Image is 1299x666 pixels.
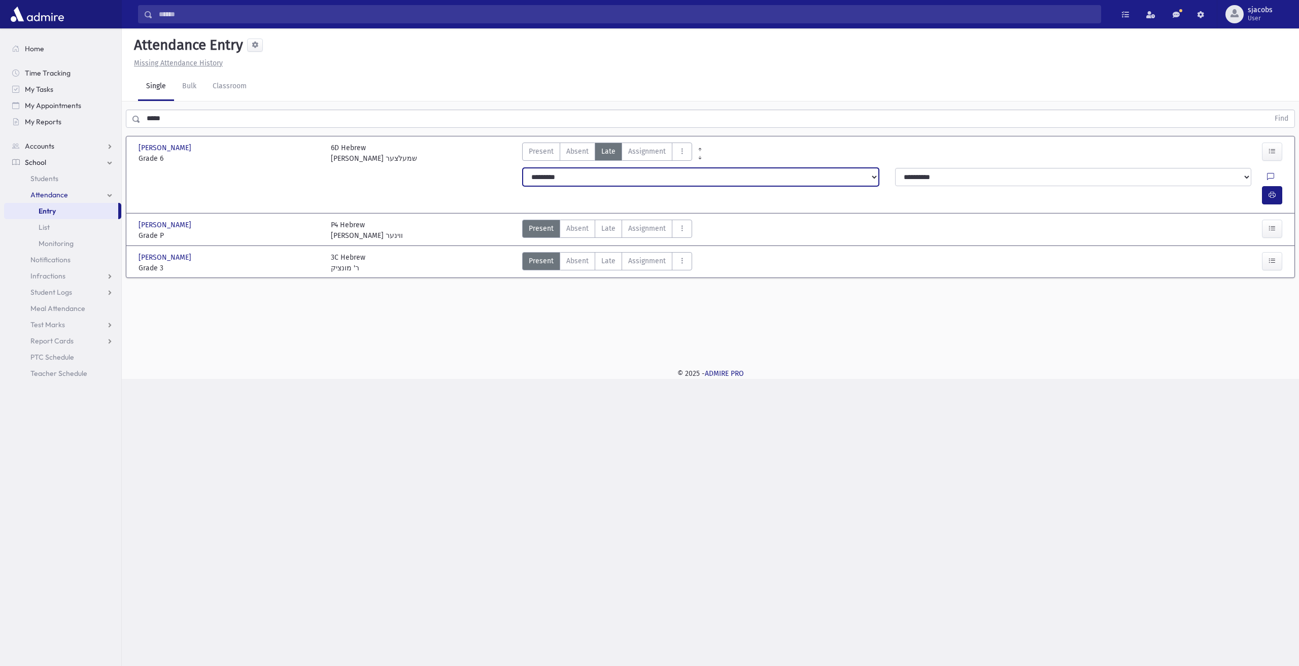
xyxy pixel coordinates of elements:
span: Grade 3 [139,263,321,273]
span: Assignment [628,256,666,266]
span: Infractions [30,271,65,281]
span: User [1248,14,1273,22]
span: School [25,158,46,167]
span: Student Logs [30,288,72,297]
a: Accounts [4,138,121,154]
a: School [4,154,121,170]
span: Present [529,223,554,234]
a: Test Marks [4,317,121,333]
span: Present [529,146,554,157]
a: PTC Schedule [4,349,121,365]
span: Monitoring [39,239,74,248]
span: Students [30,174,58,183]
h5: Attendance Entry [130,37,243,54]
a: Single [138,73,174,101]
span: Late [601,256,616,266]
span: sjacobs [1248,6,1273,14]
a: My Reports [4,114,121,130]
span: List [39,223,50,232]
span: Absent [566,223,589,234]
span: [PERSON_NAME] [139,220,193,230]
a: Monitoring [4,235,121,252]
a: Classroom [204,73,255,101]
div: 3C Hebrew ר' מונציק [331,252,365,273]
div: P4 Hebrew [PERSON_NAME] ווינער [331,220,403,241]
span: Absent [566,146,589,157]
span: [PERSON_NAME] [139,252,193,263]
a: ADMIRE PRO [705,369,744,378]
a: Home [4,41,121,57]
input: Search [153,5,1101,23]
a: Attendance [4,187,121,203]
span: My Tasks [25,85,53,94]
a: Notifications [4,252,121,268]
span: Absent [566,256,589,266]
div: AttTypes [522,220,692,241]
span: Late [601,223,616,234]
a: Time Tracking [4,65,121,81]
a: Missing Attendance History [130,59,223,67]
span: Attendance [30,190,68,199]
span: PTC Schedule [30,353,74,362]
div: AttTypes [522,143,692,164]
span: My Reports [25,117,61,126]
span: Grade P [139,230,321,241]
a: My Tasks [4,81,121,97]
span: Test Marks [30,320,65,329]
img: AdmirePro [8,4,66,24]
a: Entry [4,203,118,219]
span: Entry [39,206,56,216]
span: Teacher Schedule [30,369,87,378]
span: My Appointments [25,101,81,110]
span: Report Cards [30,336,74,345]
span: Late [601,146,616,157]
a: Report Cards [4,333,121,349]
a: Infractions [4,268,121,284]
a: Meal Attendance [4,300,121,317]
span: Notifications [30,255,71,264]
span: Meal Attendance [30,304,85,313]
a: My Appointments [4,97,121,114]
span: [PERSON_NAME] [139,143,193,153]
div: © 2025 - [138,368,1283,379]
span: Present [529,256,554,266]
button: Find [1269,110,1294,127]
span: Accounts [25,142,54,151]
span: Assignment [628,223,666,234]
div: AttTypes [522,252,692,273]
a: Student Logs [4,284,121,300]
span: Grade 6 [139,153,321,164]
span: Assignment [628,146,666,157]
u: Missing Attendance History [134,59,223,67]
div: 6D Hebrew [PERSON_NAME] שמעלצער [331,143,417,164]
a: List [4,219,121,235]
span: Time Tracking [25,68,71,78]
span: Home [25,44,44,53]
a: Bulk [174,73,204,101]
a: Teacher Schedule [4,365,121,381]
a: Students [4,170,121,187]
